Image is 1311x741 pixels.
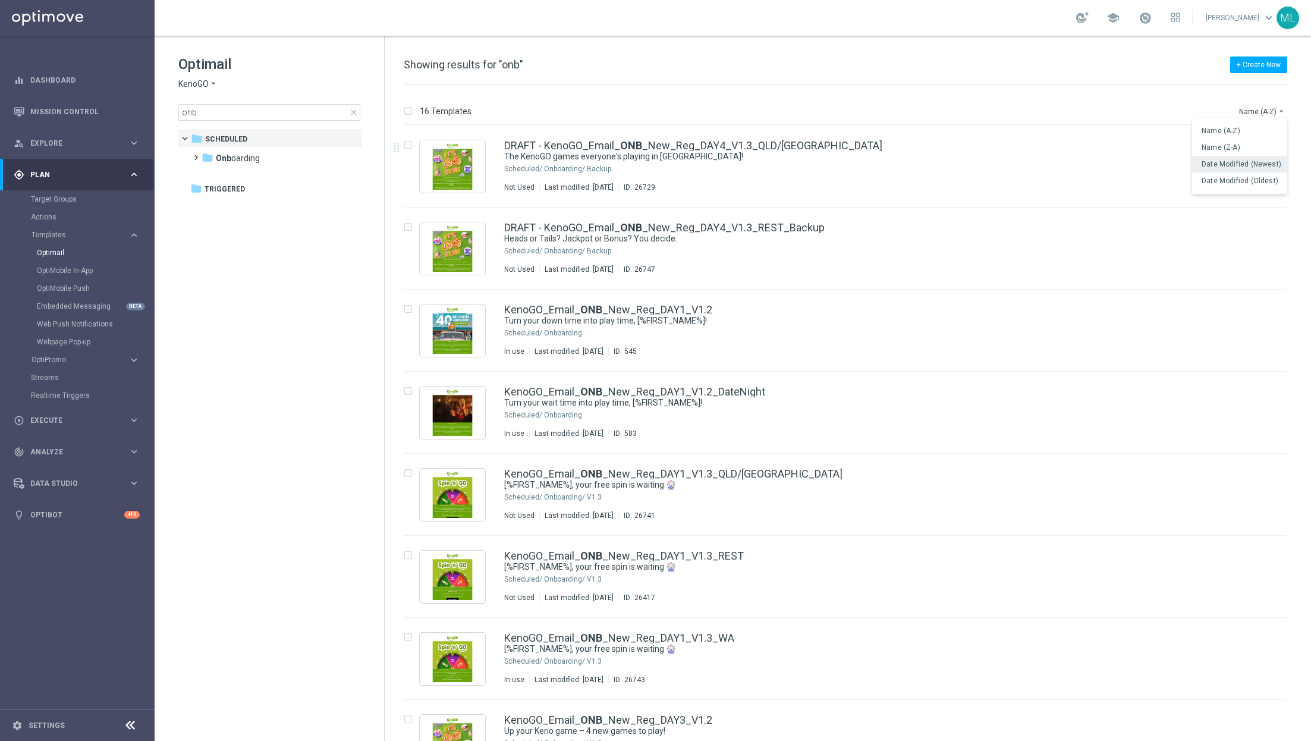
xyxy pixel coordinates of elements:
div: Press SPACE to select this row. [392,125,1309,208]
a: KenoGO_Email_ONB_New_Reg_DAY1_V1.2 [504,304,712,315]
span: Name (Z-A) [1202,143,1240,152]
span: Scheduled [205,134,247,145]
div: ID: [618,511,655,520]
span: Execute [30,417,128,424]
div: Not Used [504,265,535,274]
div: Scheduled/Onboarding [544,328,1236,338]
div: ID: [608,347,637,356]
i: folder [190,183,202,194]
b: ONB [580,303,602,316]
div: [%FIRST_NAME%], your free spin is waiting 🎡 [504,561,1236,573]
a: Optibot [30,499,124,530]
div: Target Groups [31,190,153,208]
div: Turn your down time into play time, [%FIRST_NAME%]! [504,315,1236,326]
div: Not Used [504,593,535,602]
i: equalizer [14,75,24,86]
button: Name (Z-A) [1192,139,1287,156]
a: DRAFT - KenoGO_Email_ONB_New_Reg_DAY4_V1.3_QLD/[GEOGRAPHIC_DATA] [504,140,882,151]
div: Scheduled/ [504,410,542,420]
span: Onboarding [216,153,260,164]
i: keyboard_arrow_right [128,415,140,426]
div: lightbulb Optibot +10 [13,510,140,520]
div: ID: [608,675,645,685]
div: 583 [624,429,637,438]
a: OptiMobile Push [37,284,124,293]
div: OptiPromo [32,356,128,363]
a: Realtime Triggers [31,391,124,400]
div: Not Used [504,183,535,192]
div: Scheduled/Onboarding/V1.3 [544,657,1236,666]
a: [%FIRST_NAME%], your free spin is waiting 🎡 [504,643,1209,655]
div: track_changes Analyze keyboard_arrow_right [13,447,140,457]
div: gps_fixed Plan keyboard_arrow_right [13,170,140,180]
a: Webpage Pop-up [37,337,124,347]
div: Execute [14,415,128,426]
span: Data Studio [30,480,128,487]
div: Mission Control [13,107,140,117]
div: ID: [618,183,655,192]
a: Streams [31,373,124,382]
span: Plan [30,171,128,178]
div: [%FIRST_NAME%], your free spin is waiting 🎡 [504,479,1236,491]
a: The KenoGO games everyone's playing in [GEOGRAPHIC_DATA]! [504,151,1209,162]
div: Last modified: [DATE] [530,347,608,356]
button: Date Modified (Oldest) [1192,172,1287,189]
div: +10 [124,511,140,519]
span: Templates [32,231,117,238]
span: close [349,108,359,117]
i: gps_fixed [14,169,24,180]
button: Name (A-Z)arrow_drop_down [1238,104,1287,118]
button: + Create New [1230,56,1287,73]
div: Press SPACE to select this row. [392,454,1309,536]
div: Last modified: [DATE] [540,511,618,520]
i: keyboard_arrow_right [128,137,140,149]
button: Date Modified (Newest) [1192,156,1287,172]
div: Scheduled/Onboarding/V1.3 [544,492,1236,502]
img: 26747.jpeg [423,225,482,272]
span: Date Modified (Oldest) [1202,177,1278,185]
a: [%FIRST_NAME%], your free spin is waiting 🎡 [504,561,1209,573]
div: Scheduled/ [504,164,542,174]
div: 26729 [634,183,655,192]
div: Turn your wait time into play time, [%FIRST_NAME%]! [504,397,1236,409]
a: [PERSON_NAME]keyboard_arrow_down [1205,9,1277,27]
div: Last modified: [DATE] [530,675,608,685]
b: ONB [580,385,602,398]
span: KenoGO [178,79,209,90]
div: Scheduled/ [504,328,542,338]
span: Showing results for "onb" [404,58,523,71]
a: KenoGO_Email_ONB_New_Reg_DAY1_V1.3_REST [504,551,744,561]
div: ID: [618,593,655,602]
div: Not Used [504,511,535,520]
div: 26417 [634,593,655,602]
img: 26729.jpeg [423,143,482,190]
a: Settings [29,722,65,729]
div: Embedded Messaging [37,297,153,315]
a: DRAFT - KenoGO_Email_ONB_New_Reg_DAY4_V1.3_REST_Backup [504,222,825,233]
button: equalizer Dashboard [13,76,140,85]
div: Optimail [37,244,153,262]
b: Onb [216,153,231,163]
div: Scheduled/ [504,246,542,256]
span: Analyze [30,448,128,456]
b: ONB [580,550,602,562]
i: play_circle_outline [14,415,24,426]
div: OptiPromo [31,351,153,369]
b: ONB [620,139,642,152]
div: Templates [32,231,128,238]
div: 26741 [634,511,655,520]
b: ONB [580,714,602,726]
div: Press SPACE to select this row. [392,536,1309,618]
div: Last modified: [DATE] [540,265,618,274]
b: ONB [580,467,602,480]
div: Webpage Pop-up [37,333,153,351]
div: Templates [31,226,153,351]
div: Realtime Triggers [31,387,153,404]
div: Dashboard [14,64,140,96]
div: Scheduled/Onboarding/V1.3 [544,574,1236,584]
i: folder [202,152,213,164]
i: keyboard_arrow_right [128,446,140,457]
div: Scheduled/ [504,657,542,666]
div: The KenoGO games everyone's playing in Australia! [504,151,1236,162]
a: [%FIRST_NAME%], your free spin is waiting 🎡 [504,479,1209,491]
